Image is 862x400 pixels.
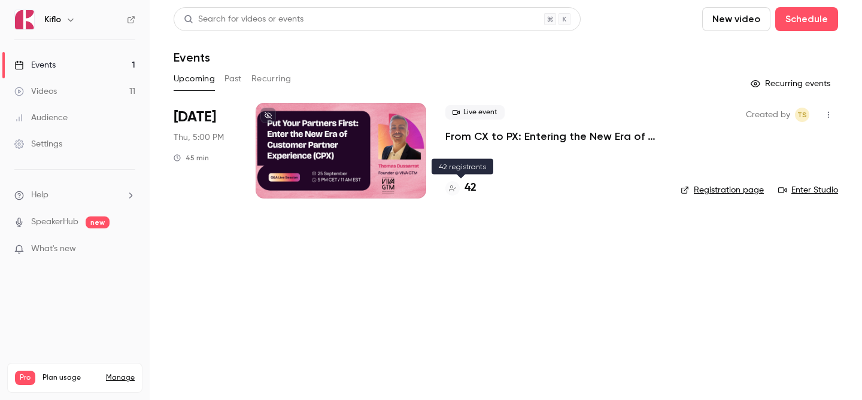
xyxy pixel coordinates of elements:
[184,13,303,26] div: Search for videos or events
[174,132,224,143] span: Thu, 5:00 PM
[445,105,505,120] span: Live event
[14,59,56,71] div: Events
[445,129,661,143] a: From CX to PX: Entering the New Era of Partner Experience
[14,86,57,97] div: Videos
[746,108,790,122] span: Created by
[702,7,770,31] button: New video
[174,153,209,163] div: 45 min
[174,108,216,127] span: [DATE]
[745,74,838,93] button: Recurring events
[445,180,476,196] a: 42
[31,189,48,201] span: Help
[174,69,215,88] button: Upcoming
[44,14,61,26] h6: Kiflo
[106,373,135,383] a: Manage
[174,50,210,65] h1: Events
[15,10,34,29] img: Kiflo
[795,108,809,122] span: Tomica Stojanovikj
[174,103,236,199] div: Sep 25 Thu, 5:00 PM (Europe/Rome)
[224,69,242,88] button: Past
[43,373,99,383] span: Plan usage
[251,69,292,88] button: Recurring
[465,180,476,196] h4: 42
[797,108,807,122] span: TS
[14,112,68,124] div: Audience
[14,189,135,201] li: help-dropdown-opener
[121,244,135,255] iframe: Noticeable Trigger
[86,216,110,228] span: new
[14,138,62,150] div: Settings
[31,216,78,228] a: SpeakerHub
[15,371,35,385] span: Pro
[778,184,838,196] a: Enter Studio
[775,7,838,31] button: Schedule
[31,243,76,255] span: What's new
[681,184,764,196] a: Registration page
